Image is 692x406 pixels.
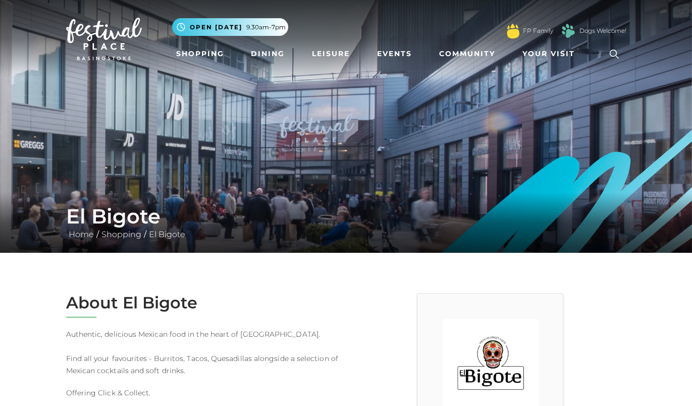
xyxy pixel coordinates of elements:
a: Shopping [172,44,228,63]
a: Events [373,44,416,63]
a: Home [66,230,96,239]
a: Your Visit [518,44,584,63]
span: Open [DATE] [190,23,242,32]
a: Leisure [308,44,354,63]
a: Shopping [99,230,144,239]
p: Offering Click & Collect. [66,387,339,399]
span: 9.30am-7pm [246,23,286,32]
a: FP Family [523,26,553,35]
div: / / [59,204,634,241]
span: Your Visit [522,49,575,59]
a: Dining [247,44,289,63]
button: Open [DATE] 9.30am-7pm [172,18,288,36]
a: Community [435,44,499,63]
p: Authentic, delicious Mexican food in the heart of [GEOGRAPHIC_DATA]. Find all your favourites - B... [66,328,339,377]
img: Festival Place Logo [66,18,142,60]
a: Dogs Welcome! [579,26,626,35]
a: El Bigote [146,230,188,239]
h2: About El Bigote [66,293,339,312]
h1: El Bigote [66,204,626,229]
